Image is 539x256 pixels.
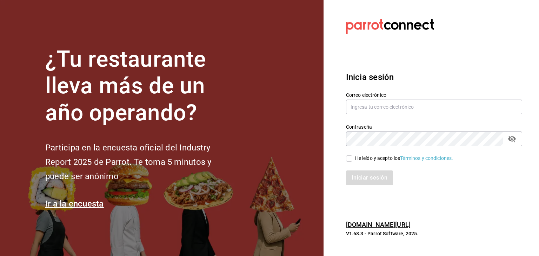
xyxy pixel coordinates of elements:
[355,155,453,162] div: He leído y acepto los
[45,199,104,209] a: Ir a la encuesta
[506,133,518,145] button: passwordField
[346,230,522,237] p: V1.68.3 - Parrot Software, 2025.
[346,100,522,114] input: Ingresa tu correo electrónico
[45,46,235,127] h1: ¿Tu restaurante lleva más de un año operando?
[346,71,522,83] h3: Inicia sesión
[346,221,411,228] a: [DOMAIN_NAME][URL]
[400,155,453,161] a: Términos y condiciones.
[45,141,235,183] h2: Participa en la encuesta oficial del Industry Report 2025 de Parrot. Te toma 5 minutos y puede se...
[346,92,522,97] label: Correo electrónico
[346,124,522,129] label: Contraseña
